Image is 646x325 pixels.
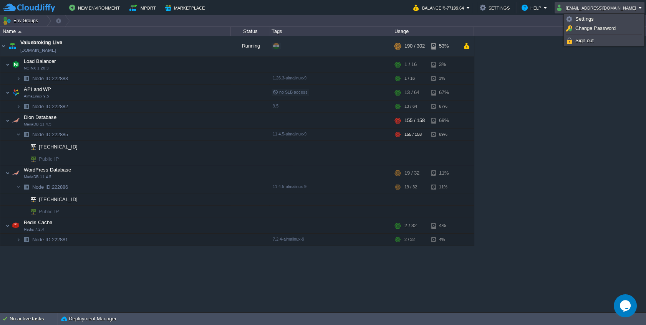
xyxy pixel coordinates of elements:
[431,113,456,128] div: 69%
[24,94,49,99] span: AlmaLinux 9.5
[38,153,60,165] span: Public IP
[38,206,60,218] span: Public IP
[431,57,456,72] div: 3%
[480,3,512,12] button: Settings
[431,101,456,112] div: 67%
[273,104,278,108] span: 9.5
[404,73,415,84] div: 1 / 16
[32,132,52,137] span: Node ID:
[431,165,456,181] div: 11%
[404,234,415,246] div: 2 / 32
[38,156,60,162] a: Public IP
[23,167,72,173] span: WordPress Database
[32,76,52,81] span: Node ID:
[404,57,417,72] div: 1 / 16
[413,3,466,12] button: Balance ₹-77199.64
[21,101,31,112] img: AMDAwAAAACH5BAEAAAAALAAAAAABAAEAAAICRAEAOw==
[575,16,594,22] span: Settings
[5,218,10,233] img: AMDAwAAAACH5BAEAAAAALAAAAAABAAEAAAICRAEAOw==
[3,3,55,13] img: CloudJiffy
[38,141,79,153] span: [TECHNICAL_ID]
[270,27,392,36] div: Tags
[25,141,36,153] img: AMDAwAAAACH5BAEAAAAALAAAAAABAAEAAAICRAEAOw==
[38,144,79,150] a: [TECHNICAL_ID]
[273,76,306,80] span: 1.26.3-almalinux-9
[431,36,456,56] div: 53%
[32,184,52,190] span: Node ID:
[21,181,31,193] img: AMDAwAAAACH5BAEAAAAALAAAAAABAAEAAAICRAEAOw==
[3,15,41,26] button: Env Groups
[61,315,116,323] button: Deployment Manager
[25,206,36,218] img: AMDAwAAAACH5BAEAAAAALAAAAAABAAEAAAICRAEAOw==
[21,73,31,84] img: AMDAwAAAACH5BAEAAAAALAAAAAABAAEAAAICRAEAOw==
[10,113,21,128] img: AMDAwAAAACH5BAEAAAAALAAAAAABAAEAAAICRAEAOw==
[5,113,10,128] img: AMDAwAAAACH5BAEAAAAALAAAAAABAAEAAAICRAEAOw==
[393,27,474,36] div: Usage
[32,104,52,109] span: Node ID:
[404,113,425,128] div: 155 / 158
[16,101,21,112] img: AMDAwAAAACH5BAEAAAAALAAAAAABAAEAAAICRAEAOw==
[431,218,456,233] div: 4%
[38,209,60,214] a: Public IP
[16,129,21,140] img: AMDAwAAAACH5BAEAAAAALAAAAAABAAEAAAICRAEAOw==
[431,129,456,140] div: 69%
[31,75,69,82] span: 222883
[404,101,417,112] div: 13 / 64
[31,184,69,190] span: 222886
[38,193,79,205] span: [TECHNICAL_ID]
[404,181,417,193] div: 19 / 32
[0,36,7,56] img: AMDAwAAAACH5BAEAAAAALAAAAAABAAEAAAICRAEAOw==
[21,234,31,246] img: AMDAwAAAACH5BAEAAAAALAAAAAABAAEAAAICRAEAOw==
[16,181,21,193] img: AMDAwAAAACH5BAEAAAAALAAAAAABAAEAAAICRAEAOw==
[20,46,56,54] a: [DOMAIN_NAME]
[557,3,638,12] button: [EMAIL_ADDRESS][DOMAIN_NAME]
[25,193,36,205] img: AMDAwAAAACH5BAEAAAAALAAAAAABAAEAAAICRAEAOw==
[575,38,594,43] span: Sign out
[20,39,63,46] a: Valuebroking Live
[24,122,51,127] span: MariaDB 11.4.5
[16,73,21,84] img: AMDAwAAAACH5BAEAAAAALAAAAAABAAEAAAICRAEAOw==
[69,3,122,12] button: New Environment
[31,184,69,190] a: Node ID:222886
[21,129,31,140] img: AMDAwAAAACH5BAEAAAAALAAAAAABAAEAAAICRAEAOw==
[23,219,53,226] span: Redis Cache
[24,66,49,71] span: NGINX 1.26.3
[21,206,25,218] img: AMDAwAAAACH5BAEAAAAALAAAAAABAAEAAAICRAEAOw==
[614,294,638,317] iframe: chat widget
[31,75,69,82] a: Node ID:222883
[23,86,52,92] a: API and WPAlmaLinux 9.5
[23,58,57,64] a: Load BalancerNGINX 1.26.3
[21,193,25,205] img: AMDAwAAAACH5BAEAAAAALAAAAAABAAEAAAICRAEAOw==
[23,167,72,173] a: WordPress DatabaseMariaDB 11.4.5
[575,25,616,31] span: Change Password
[5,165,10,181] img: AMDAwAAAACH5BAEAAAAALAAAAAABAAEAAAICRAEAOw==
[431,181,456,193] div: 11%
[16,234,21,246] img: AMDAwAAAACH5BAEAAAAALAAAAAABAAEAAAICRAEAOw==
[38,196,79,202] a: [TECHNICAL_ID]
[23,58,57,64] span: Load Balancer
[231,27,269,36] div: Status
[10,85,21,100] img: AMDAwAAAACH5BAEAAAAALAAAAAABAAEAAAICRAEAOw==
[565,24,643,33] a: Change Password
[404,165,419,181] div: 19 / 32
[431,73,456,84] div: 3%
[431,85,456,100] div: 67%
[21,141,25,153] img: AMDAwAAAACH5BAEAAAAALAAAAAABAAEAAAICRAEAOw==
[24,227,44,232] span: Redis 7.2.4
[21,153,25,165] img: AMDAwAAAACH5BAEAAAAALAAAAAABAAEAAAICRAEAOw==
[31,131,69,138] a: Node ID:222885
[31,131,69,138] span: 222885
[32,237,52,243] span: Node ID:
[10,165,21,181] img: AMDAwAAAACH5BAEAAAAALAAAAAABAAEAAAICRAEAOw==
[23,114,58,120] a: Dion DatabaseMariaDB 11.4.5
[23,114,58,120] span: Dion Database
[404,36,425,56] div: 190 / 302
[10,218,21,233] img: AMDAwAAAACH5BAEAAAAALAAAAAABAAEAAAICRAEAOw==
[522,3,543,12] button: Help
[31,236,69,243] a: Node ID:222881
[31,103,69,110] a: Node ID:222882
[565,36,643,45] a: Sign out
[404,129,422,140] div: 155 / 158
[231,36,269,56] div: Running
